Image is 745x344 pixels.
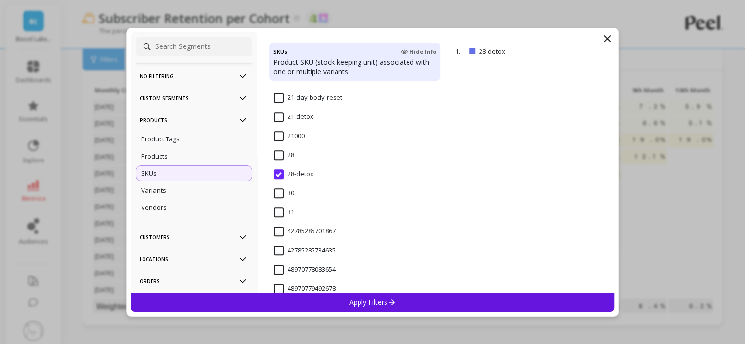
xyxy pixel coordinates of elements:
[274,188,294,198] span: 30
[140,269,248,294] p: Orders
[274,131,305,141] span: 21000
[141,135,180,143] p: Product Tags
[274,227,336,236] span: 42785285701867
[274,112,313,122] span: 21-detox
[140,64,248,89] p: No filtering
[274,93,342,103] span: 21-day-body-reset
[140,225,248,250] p: Customers
[273,46,287,57] h4: SKUs
[141,203,167,212] p: Vendors
[349,298,396,307] p: Apply Filters
[140,291,248,316] p: Subscriptions
[273,57,436,77] p: Product SKU (stock-keeping unit) associated with one or multiple variants
[479,47,556,56] p: 28-detox
[274,246,336,255] span: 42785285734635
[274,284,336,294] span: 48970779492678
[141,186,166,195] p: Variants
[274,150,294,160] span: 28
[274,169,313,179] span: 28-detox
[141,169,157,178] p: SKUs
[136,37,252,56] input: Search Segments
[274,265,336,275] span: 48970778083654
[456,47,465,56] p: 1.
[401,48,436,56] span: Hide Info
[140,86,248,111] p: Custom Segments
[140,108,248,133] p: Products
[274,207,294,217] span: 31
[141,152,168,161] p: Products
[140,247,248,272] p: Locations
